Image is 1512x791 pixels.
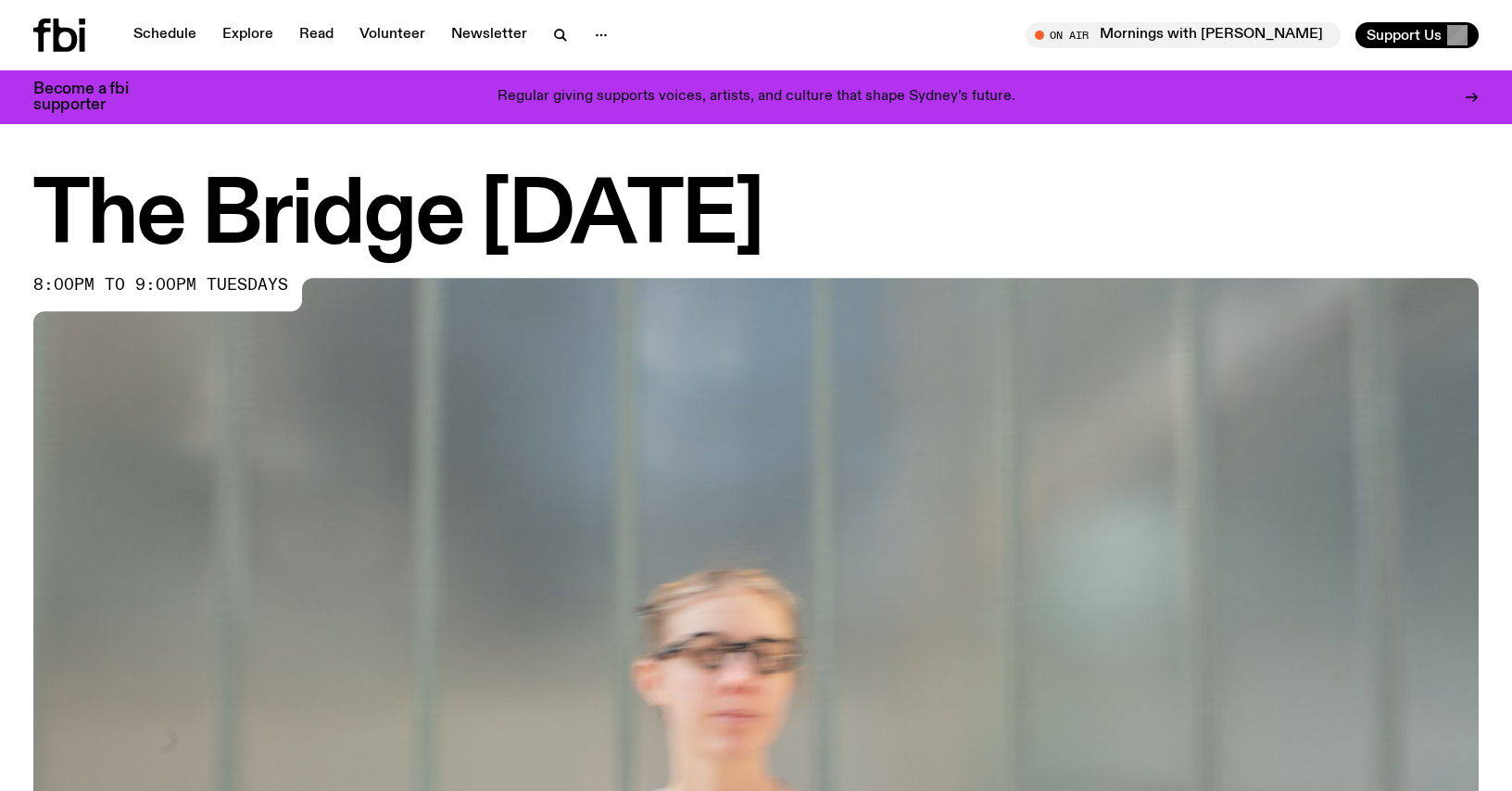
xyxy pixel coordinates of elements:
[1355,22,1479,48] button: Support Us
[440,22,538,48] a: Newsletter
[211,22,284,48] a: Explore
[288,22,345,48] a: Read
[33,82,152,113] h3: Become a fbi supporter
[122,22,208,48] a: Schedule
[498,89,1015,106] p: Regular giving supports voices, artists, and culture that shape Sydney’s future.
[1367,27,1442,44] span: Support Us
[348,22,436,48] a: Volunteer
[33,278,288,293] span: 8:00pm to 9:00pm tuesdays
[1026,22,1341,48] button: On AirMornings with [PERSON_NAME] / pop like bubble gum
[33,176,1479,259] h1: The Bridge [DATE]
